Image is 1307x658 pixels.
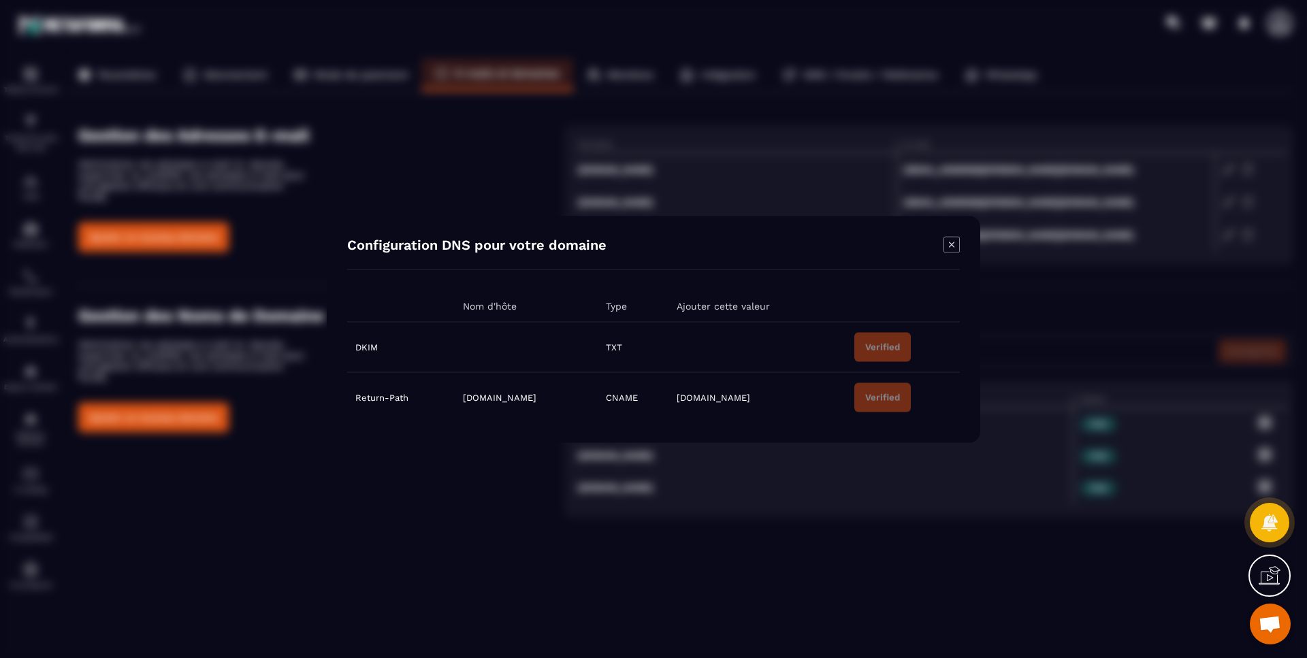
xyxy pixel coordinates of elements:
h4: Configuration DNS pour votre domaine [347,236,607,255]
th: Type [598,290,668,322]
span: [DOMAIN_NAME] [463,392,536,402]
th: Nom d'hôte [455,290,598,322]
td: TXT [598,322,668,372]
th: Ajouter cette valeur [668,290,846,322]
div: Verified [865,342,900,352]
td: CNAME [598,372,668,423]
td: Return-Path [347,372,455,423]
span: [DOMAIN_NAME] [677,392,750,402]
div: Verified [865,392,900,402]
div: Ouvrir le chat [1250,604,1291,644]
button: Verified [854,382,911,412]
button: Verified [854,332,911,361]
td: DKIM [347,322,455,372]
